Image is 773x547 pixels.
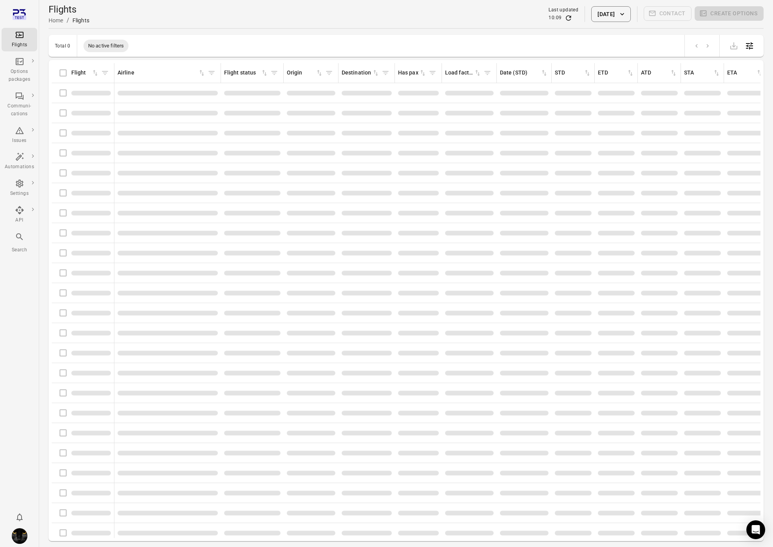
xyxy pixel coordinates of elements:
span: Please make a selection to export [726,42,742,49]
span: Filter by has pax [427,67,438,79]
div: Sort by flight status in ascending order [224,69,268,77]
a: Issues [2,124,37,147]
button: [DATE] [591,6,630,22]
div: Flights [72,16,89,24]
div: Settings [5,190,34,198]
span: Please make a selection to create an option package [695,6,764,22]
div: Automations [5,163,34,171]
a: API [2,203,37,227]
div: Sort by destination in ascending order [342,69,380,77]
div: Sort by airline in ascending order [118,69,206,77]
span: Filter by flight [99,67,111,79]
button: Iris [9,525,31,547]
div: Last updated [549,6,578,14]
span: Filter by airline [206,67,217,79]
div: Sort by STD in ascending order [555,69,591,77]
div: 10:09 [549,14,561,22]
a: Flights [2,28,37,51]
button: Refresh data [565,14,572,22]
div: Issues [5,137,34,145]
div: Communi-cations [5,102,34,118]
h1: Flights [49,3,89,16]
nav: pagination navigation [691,41,713,51]
div: Sort by has pax in ascending order [398,69,427,77]
div: Sort by ATD in ascending order [641,69,677,77]
div: Sort by flight in ascending order [71,69,99,77]
div: API [5,216,34,224]
a: Settings [2,176,37,200]
div: Total 0 [55,43,71,49]
nav: Breadcrumbs [49,16,89,25]
div: Sort by STA in ascending order [684,69,721,77]
span: Filter by destination [380,67,391,79]
div: Sort by ETA in ascending order [727,69,764,77]
a: Home [49,17,63,24]
div: Sort by date (STD) in ascending order [500,69,548,77]
span: No active filters [83,42,129,50]
span: Please make a selection to create communications [644,6,692,22]
div: Search [5,246,34,254]
div: Sort by origin in ascending order [287,69,323,77]
div: Flights [5,41,34,49]
li: / [67,16,69,25]
a: Communi-cations [2,89,37,120]
div: Open Intercom Messenger [746,520,765,539]
button: Open table configuration [742,38,757,54]
span: Filter by load factor [482,67,493,79]
span: Filter by origin [323,67,335,79]
a: Automations [2,150,37,173]
div: Sort by load factor in ascending order [445,69,482,77]
div: Sort by ETD in ascending order [598,69,634,77]
a: Options packages [2,55,37,86]
span: Filter by flight status [268,67,280,79]
button: Notifications [12,509,27,525]
button: Search [2,230,37,256]
div: Options packages [5,68,34,84]
img: images [12,528,27,544]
